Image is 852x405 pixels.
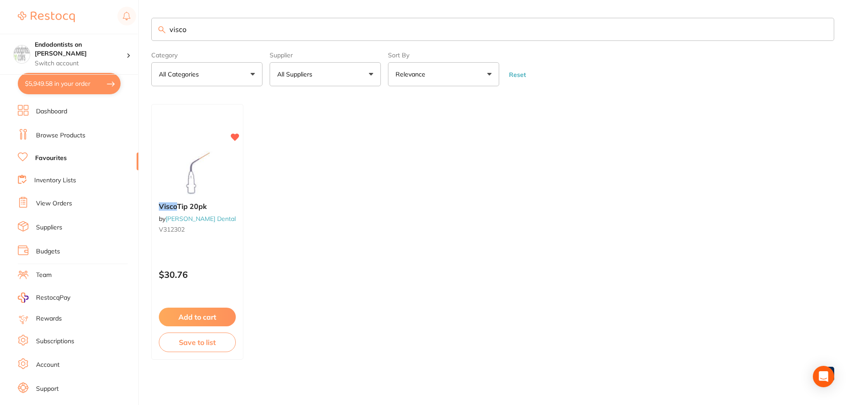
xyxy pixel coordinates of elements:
button: Relevance [388,62,499,86]
a: Account [36,361,60,369]
p: Switch account [35,59,126,68]
p: All Categories [159,70,202,79]
img: Visco Tip 20pk [169,151,226,195]
em: Visco [159,202,177,211]
button: All Categories [151,62,262,86]
a: Support [36,385,59,393]
img: Restocq Logo [18,12,75,22]
img: Endodontists on Collins [14,45,30,61]
span: by [159,215,236,223]
a: Inventory Lists [34,176,76,185]
h4: Endodontists on Collins [35,40,126,58]
a: Budgets [36,247,60,256]
span: RestocqPay [36,293,70,302]
label: Supplier [270,52,381,59]
p: $30.76 [159,269,236,280]
a: RestocqPay [18,293,70,303]
a: Dashboard [36,107,67,116]
a: Suppliers [36,223,62,232]
button: Reset [506,71,529,79]
button: Save to list [159,333,236,352]
a: 1 [820,365,834,383]
span: V312302 [159,225,185,233]
a: Favourites [35,154,67,163]
input: Search Favourite Products [151,18,834,41]
div: Open Intercom Messenger [813,366,834,387]
p: All Suppliers [277,70,316,79]
button: Add to cart [159,308,236,326]
img: RestocqPay [18,293,28,303]
a: Browse Products [36,131,85,140]
a: Team [36,271,52,280]
b: Visco Tip 20pk [159,202,236,210]
p: Relevance [396,70,429,79]
label: Category [151,52,262,59]
a: Restocq Logo [18,7,75,27]
a: Rewards [36,314,62,323]
a: Subscriptions [36,337,74,346]
label: Sort By [388,52,499,59]
span: Tip 20pk [177,202,207,211]
button: $5,949.58 in your order [18,73,121,94]
button: All Suppliers [270,62,381,86]
a: [PERSON_NAME] Dental [166,215,236,223]
a: View Orders [36,199,72,208]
